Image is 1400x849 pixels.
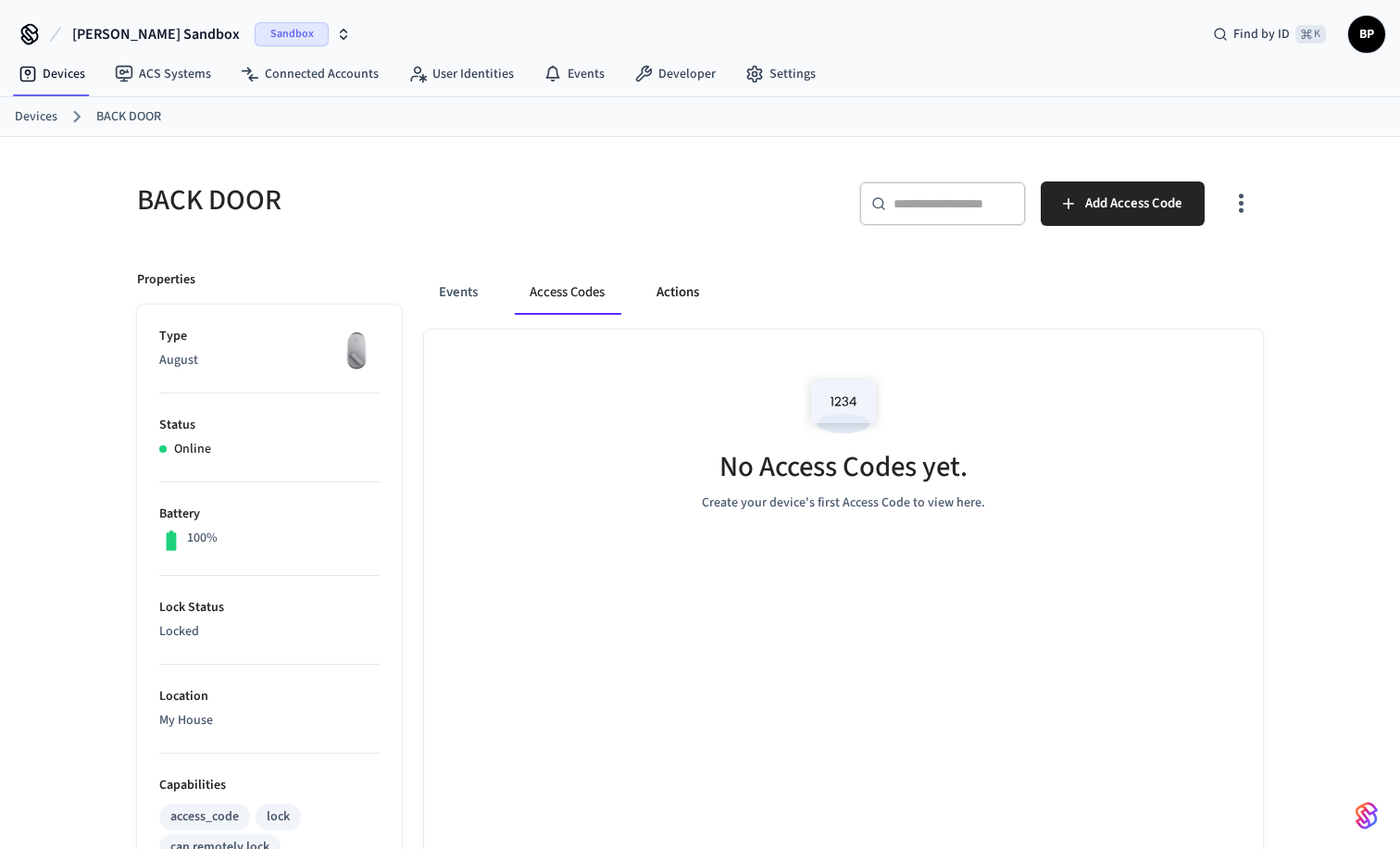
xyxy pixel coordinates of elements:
p: 100% [187,529,218,548]
p: Lock Status [159,598,380,618]
span: Add Access Code [1085,192,1182,216]
p: Status [159,416,380,435]
a: Connected Accounts [226,57,394,91]
a: User Identities [394,57,529,91]
h5: BACK DOOR [137,181,689,219]
a: BACK DOOR [96,107,161,127]
p: August [159,351,380,370]
div: ant example [424,270,1263,315]
p: Capabilities [159,776,380,795]
a: Devices [4,57,100,91]
a: Devices [15,107,57,127]
button: Actions [642,270,714,315]
p: Online [174,440,211,459]
a: ACS Systems [100,57,226,91]
p: Create your device's first Access Code to view here. [702,493,985,513]
span: BP [1350,18,1383,51]
p: Type [159,327,380,346]
div: Find by ID⌘ K [1198,18,1341,51]
p: Properties [137,270,195,290]
a: Events [529,57,619,91]
img: SeamLogoGradient.69752ec5.svg [1356,801,1378,830]
span: Sandbox [255,22,329,46]
button: BP [1348,16,1385,53]
span: [PERSON_NAME] Sandbox [72,23,240,45]
h5: No Access Codes yet. [719,448,968,486]
a: Settings [731,57,831,91]
span: Find by ID [1233,25,1290,44]
button: Events [424,270,493,315]
span: ⌘ K [1295,25,1326,44]
div: lock [267,807,290,827]
p: Battery [159,505,380,524]
img: Access Codes Empty State [802,367,885,445]
button: Add Access Code [1041,181,1205,226]
img: August Wifi Smart Lock 3rd Gen, Silver, Front [333,327,380,373]
a: Developer [619,57,731,91]
p: My House [159,711,380,730]
button: Access Codes [515,270,619,315]
p: Locked [159,622,380,642]
div: access_code [170,807,239,827]
p: Location [159,687,380,706]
